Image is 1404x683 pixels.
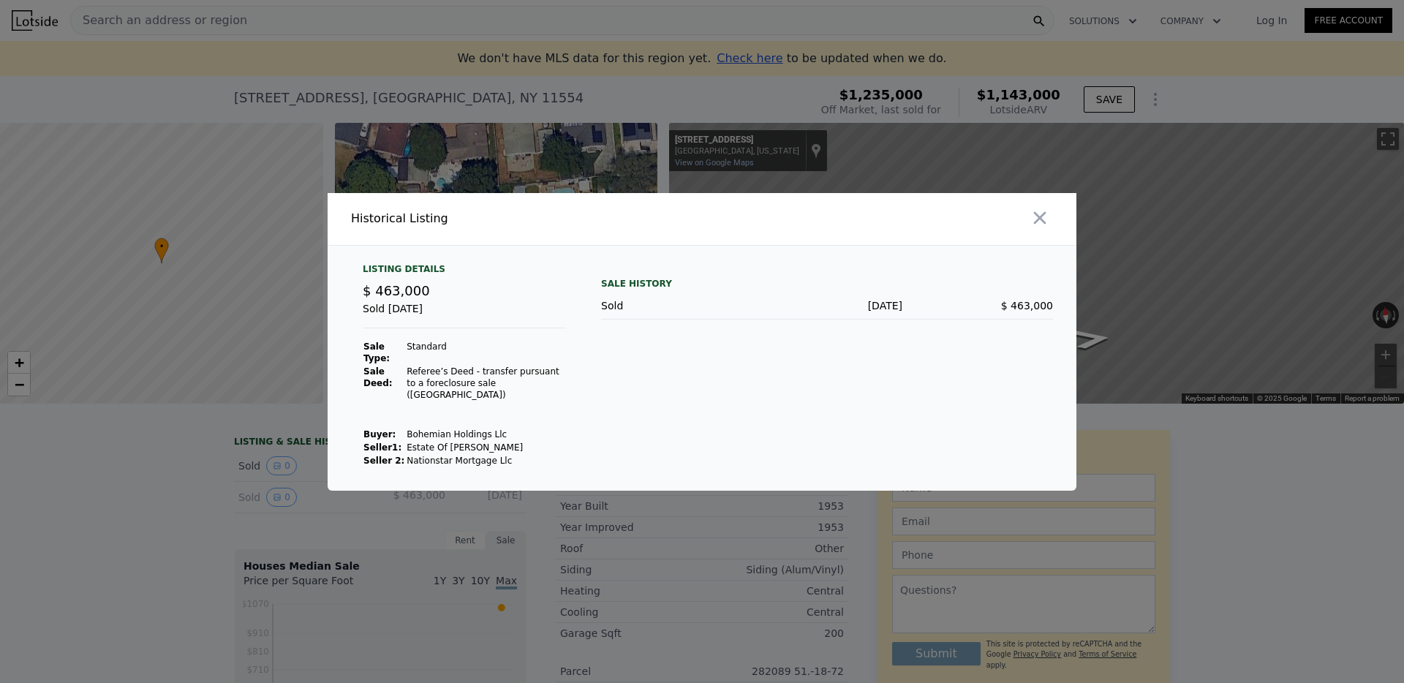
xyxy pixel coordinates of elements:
span: $ 463,000 [1001,300,1053,312]
div: Sold [DATE] [363,301,566,328]
div: Sale History [601,275,1053,293]
td: Nationstar Mortgage Llc [406,454,566,467]
div: Historical Listing [351,210,696,227]
strong: Sale Deed: [363,366,393,388]
span: $ 463,000 [363,283,430,298]
strong: Sale Type: [363,341,390,363]
td: Standard [406,340,566,365]
td: Referee’s Deed - transfer pursuant to a foreclosure sale ([GEOGRAPHIC_DATA]) [406,365,566,401]
td: Estate Of [PERSON_NAME] [406,441,566,454]
div: Listing Details [363,263,566,281]
td: Bohemian Holdings Llc [406,428,566,441]
strong: Seller 2: [363,456,404,466]
strong: Seller 1 : [363,442,401,453]
div: Sold [601,298,752,313]
strong: Buyer : [363,429,396,439]
div: [DATE] [752,298,902,313]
